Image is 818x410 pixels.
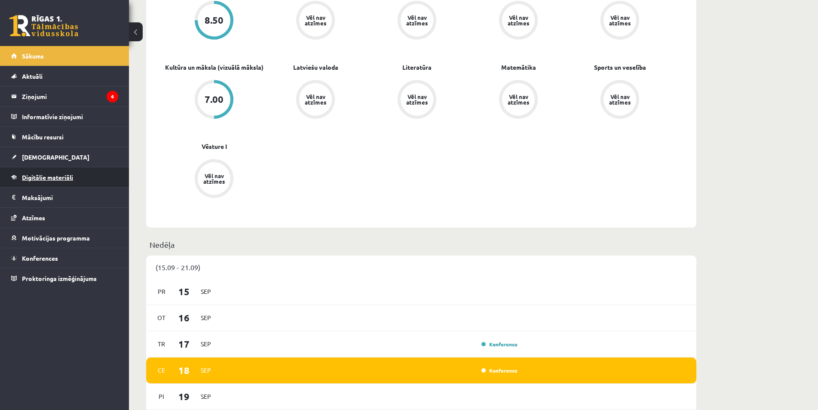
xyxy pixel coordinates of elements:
[366,80,468,120] a: Vēl nav atzīmes
[569,80,671,120] a: Vēl nav atzīmes
[468,80,569,120] a: Vēl nav atzīmes
[11,66,118,86] a: Aktuāli
[22,234,90,242] span: Motivācijas programma
[153,364,171,377] span: Ce
[265,1,366,41] a: Vēl nav atzīmes
[569,1,671,41] a: Vēl nav atzīmes
[171,337,197,351] span: 17
[22,52,44,60] span: Sākums
[501,63,536,72] a: Matemātika
[405,94,429,105] div: Vēl nav atzīmes
[11,228,118,248] a: Motivācijas programma
[22,274,97,282] span: Proktoringa izmēģinājums
[506,94,530,105] div: Vēl nav atzīmes
[402,63,432,72] a: Literatūra
[197,311,215,324] span: Sep
[265,80,366,120] a: Vēl nav atzīmes
[197,285,215,298] span: Sep
[11,46,118,66] a: Sākums
[197,364,215,377] span: Sep
[11,86,118,106] a: Ziņojumi4
[202,142,227,151] a: Vēsture I
[171,389,197,404] span: 19
[468,1,569,41] a: Vēl nav atzīmes
[197,390,215,403] span: Sep
[165,63,263,72] a: Kultūra un māksla (vizuālā māksla)
[9,15,78,37] a: Rīgas 1. Tālmācības vidusskola
[11,268,118,288] a: Proktoringa izmēģinājums
[481,367,518,374] a: Konference
[303,94,328,105] div: Vēl nav atzīmes
[293,63,338,72] a: Latviešu valoda
[11,208,118,228] a: Atzīmes
[366,1,468,41] a: Vēl nav atzīmes
[22,254,58,262] span: Konferences
[153,390,171,403] span: Pi
[163,159,265,200] a: Vēl nav atzīmes
[153,285,171,298] span: Pr
[608,15,632,26] div: Vēl nav atzīmes
[22,173,73,181] span: Digitālie materiāli
[171,311,197,325] span: 16
[594,63,646,72] a: Sports un veselība
[303,15,328,26] div: Vēl nav atzīmes
[11,167,118,187] a: Digitālie materiāli
[171,284,197,299] span: 15
[22,153,89,161] span: [DEMOGRAPHIC_DATA]
[11,147,118,167] a: [DEMOGRAPHIC_DATA]
[481,341,518,348] a: Konference
[150,239,693,250] p: Nedēļa
[22,188,118,207] legend: Maksājumi
[171,363,197,377] span: 18
[22,214,45,222] span: Atzīmes
[153,337,171,351] span: Tr
[205,95,224,104] div: 7.00
[11,127,118,147] a: Mācību resursi
[163,1,265,41] a: 8.50
[22,86,118,106] legend: Ziņojumi
[22,133,64,141] span: Mācību resursi
[405,15,429,26] div: Vēl nav atzīmes
[22,72,43,80] span: Aktuāli
[205,15,224,25] div: 8.50
[146,256,696,279] div: (15.09 - 21.09)
[608,94,632,105] div: Vēl nav atzīmes
[22,107,118,126] legend: Informatīvie ziņojumi
[11,107,118,126] a: Informatīvie ziņojumi
[153,311,171,324] span: Ot
[11,248,118,268] a: Konferences
[506,15,530,26] div: Vēl nav atzīmes
[202,173,226,184] div: Vēl nav atzīmes
[163,80,265,120] a: 7.00
[11,188,118,207] a: Maksājumi
[197,337,215,351] span: Sep
[107,91,118,102] i: 4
